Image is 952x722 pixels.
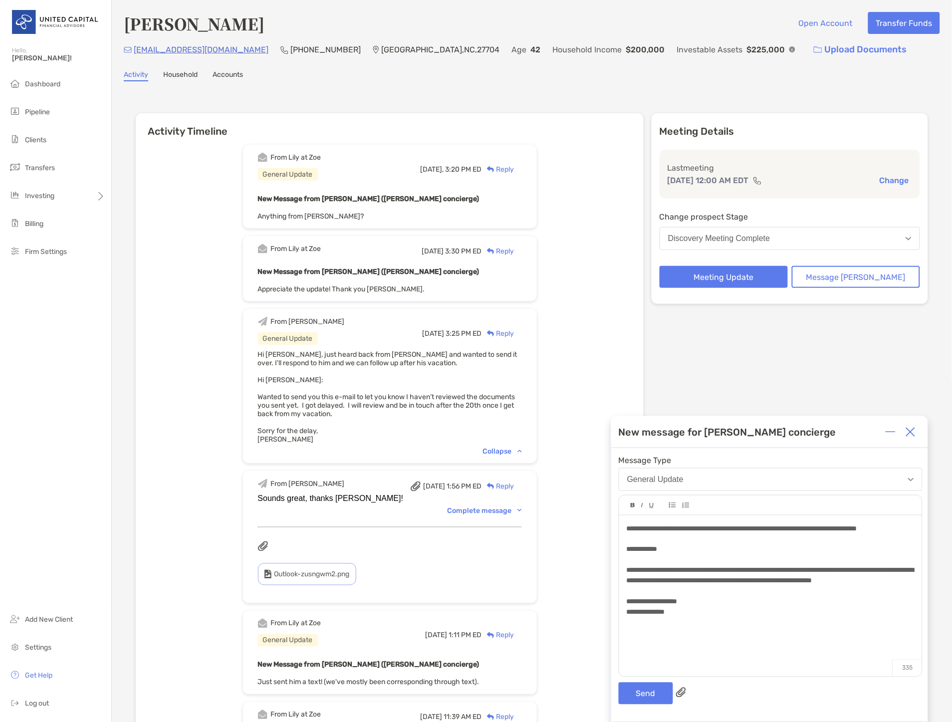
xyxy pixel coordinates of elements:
div: From Lily at Zoe [271,244,321,253]
p: Last meeting [668,162,912,174]
a: Upload Documents [807,39,914,60]
span: Log out [25,700,49,708]
b: New Message from [PERSON_NAME] ([PERSON_NAME] concierge) [258,267,479,276]
p: Age [511,43,526,56]
img: investing icon [9,189,21,201]
span: [DATE] [426,631,448,640]
img: Chevron icon [517,509,522,512]
p: Investable Assets [677,43,743,56]
div: General Update [258,634,318,647]
img: Email Icon [124,47,132,53]
b: New Message from [PERSON_NAME] ([PERSON_NAME] concierge) [258,195,479,203]
span: Billing [25,220,43,228]
a: Accounts [213,70,243,81]
div: From Lily at Zoe [271,711,321,719]
img: Event icon [258,710,267,720]
p: 42 [530,43,540,56]
img: Chevron icon [517,450,522,453]
h4: [PERSON_NAME] [124,12,264,35]
img: Reply icon [487,166,494,173]
span: 1:56 PM ED [447,482,482,490]
span: [DATE] [421,713,443,722]
div: New message for [PERSON_NAME] concierge [619,426,836,438]
span: Anything from [PERSON_NAME]? [258,212,364,221]
span: Transfers [25,164,55,172]
img: clients icon [9,133,21,145]
img: Event icon [258,619,267,628]
img: Editor control icon [631,503,635,508]
span: Get Help [25,672,52,680]
p: [PHONE_NUMBER] [290,43,361,56]
img: Event icon [258,479,267,488]
img: Editor control icon [641,503,643,508]
span: Message Type [619,456,923,465]
img: Reply icon [487,483,494,489]
span: Pipeline [25,108,50,116]
span: 11:39 AM ED [444,713,482,722]
img: Close [906,427,916,437]
img: Reply icon [487,248,494,254]
p: Household Income [552,43,622,56]
img: Location Icon [373,46,379,54]
img: Reply icon [487,714,494,721]
img: transfers icon [9,161,21,173]
p: [DATE] 12:00 AM EDT [668,174,749,187]
h6: Activity Timeline [136,113,644,137]
img: firm-settings icon [9,245,21,257]
img: add_new_client icon [9,613,21,625]
span: Just sent him a text! (we've mostly been corresponding through text). [258,678,479,687]
button: Message [PERSON_NAME] [792,266,920,288]
span: Dashboard [25,80,60,88]
img: button icon [814,46,822,53]
p: [GEOGRAPHIC_DATA] , NC , 27704 [381,43,499,56]
span: 3:30 PM ED [446,247,482,255]
a: Household [163,70,198,81]
span: [PERSON_NAME]! [12,54,105,62]
span: 3:20 PM ED [446,165,482,174]
img: Reply icon [487,632,494,639]
img: attachments [258,541,268,551]
div: From [PERSON_NAME] [271,317,345,326]
span: 1:11 PM ED [449,631,482,640]
div: Complete message [448,506,522,515]
img: dashboard icon [9,77,21,89]
img: settings icon [9,641,21,653]
img: Reply icon [487,330,494,337]
span: [DATE] [423,329,445,338]
img: logout icon [9,697,21,709]
span: [DATE] [424,482,446,490]
span: Settings [25,644,51,652]
div: Sounds great, thanks [PERSON_NAME]! [258,494,522,503]
img: Editor control icon [682,502,690,508]
span: Firm Settings [25,247,67,256]
button: Open Account [791,12,860,34]
img: Event icon [258,244,267,253]
b: New Message from [PERSON_NAME] ([PERSON_NAME] concierge) [258,661,479,669]
button: Discovery Meeting Complete [660,227,920,250]
button: Send [619,683,673,705]
div: General Update [258,332,318,345]
p: Change prospect Stage [660,211,920,223]
img: Phone Icon [280,46,288,54]
img: Expand or collapse [886,427,896,437]
div: Reply [482,164,514,175]
p: $200,000 [626,43,665,56]
span: 3:25 PM ED [446,329,482,338]
div: Reply [482,328,514,339]
div: Reply [482,630,514,641]
img: type [264,570,271,579]
img: Editor control icon [669,502,676,508]
img: pipeline icon [9,105,21,117]
p: $225,000 [747,43,785,56]
img: United Capital Logo [12,4,99,40]
img: Editor control icon [649,503,654,508]
p: Meeting Details [660,125,920,138]
span: Hi [PERSON_NAME], just heard back from [PERSON_NAME] and wanted to send it over. I'll respond to ... [258,350,517,444]
img: Open dropdown arrow [906,237,912,241]
a: Activity [124,70,148,81]
span: Appreciate the update! Thank you [PERSON_NAME]. [258,285,425,293]
img: Event icon [258,153,267,162]
button: Meeting Update [660,266,788,288]
img: Info Icon [789,46,795,52]
p: [EMAIL_ADDRESS][DOMAIN_NAME] [134,43,268,56]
